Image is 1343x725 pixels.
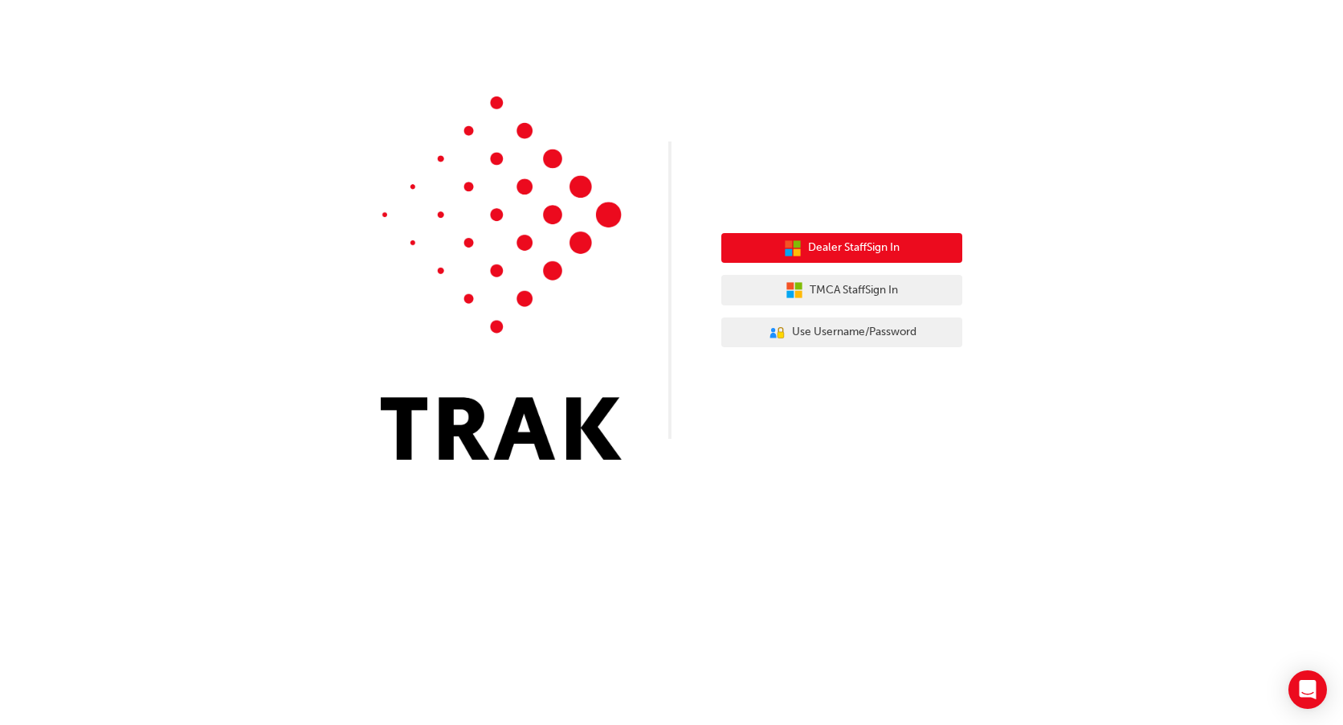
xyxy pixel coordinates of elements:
[808,239,900,257] span: Dealer Staff Sign In
[792,323,916,342] span: Use Username/Password
[721,233,962,264] button: Dealer StaffSign In
[721,317,962,348] button: Use Username/Password
[810,281,898,300] span: TMCA Staff Sign In
[1288,670,1327,709] div: Open Intercom Messenger
[721,275,962,305] button: TMCA StaffSign In
[381,96,622,460] img: Trak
